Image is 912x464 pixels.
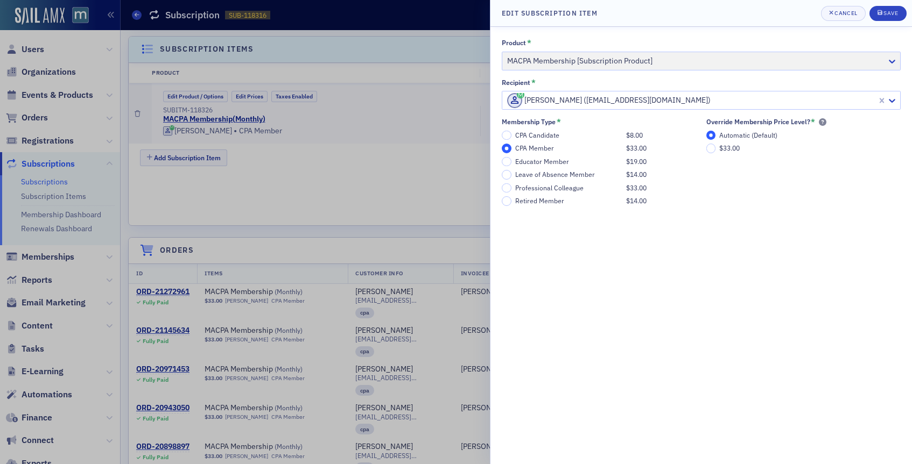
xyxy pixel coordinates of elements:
[821,6,866,21] button: Cancel
[502,144,511,153] input: CPA Member$33.00
[626,183,647,192] span: $33.00
[719,131,777,139] span: Automatic (Default)
[507,93,875,108] div: [PERSON_NAME] ([EMAIL_ADDRESS][DOMAIN_NAME])
[626,131,643,139] span: $8.00
[811,117,815,127] abbr: This field is required
[719,144,740,152] span: $33.00
[502,157,511,167] input: Educator Member$19.00
[626,196,647,205] span: $14.00
[883,10,898,16] div: Save
[515,158,621,166] div: Educator Member
[626,170,647,179] span: $14.00
[706,118,810,126] div: Override Membership Price Level?
[834,10,857,16] div: Cancel
[502,183,511,193] input: Professional Colleague$33.00
[502,196,511,206] input: Retired Member$14.00
[515,144,621,152] div: CPA Member
[869,6,907,21] button: Save
[531,78,536,88] abbr: This field is required
[502,78,530,87] div: Recipient
[515,131,621,139] div: CPA Candidate
[502,170,511,180] input: Leave of Absence Member$14.00
[706,144,716,153] input: $33.00
[515,184,621,192] div: Professional Colleague
[502,118,556,126] div: Membership Type
[557,117,561,127] abbr: This field is required
[626,144,647,152] span: $33.00
[502,8,598,18] h4: Edit Subscription Item
[502,131,511,140] input: CPA Candidate$8.00
[515,197,621,205] div: Retired Member
[626,157,647,166] span: $19.00
[502,39,526,47] div: Product
[706,131,716,140] input: Automatic (Default)
[515,170,621,179] div: Leave of Absence Member
[527,38,531,48] abbr: This field is required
